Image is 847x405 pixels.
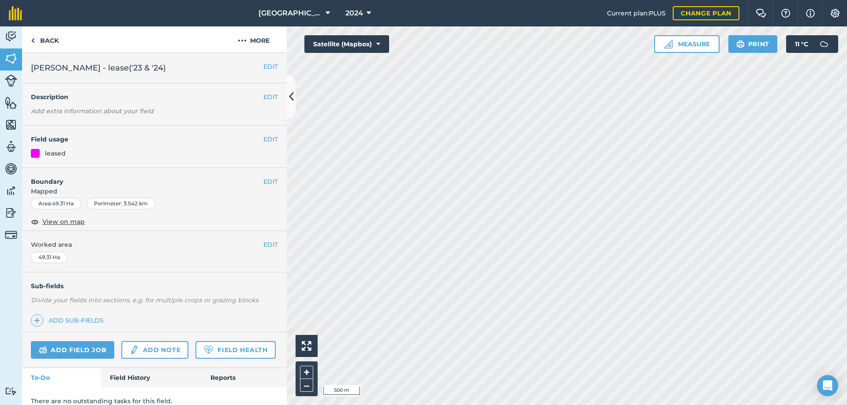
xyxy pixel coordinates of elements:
img: svg+xml;base64,PHN2ZyB4bWxucz0iaHR0cDovL3d3dy53My5vcmcvMjAwMC9zdmciIHdpZHRoPSI1NiIgaGVpZ2h0PSI2MC... [5,96,17,109]
div: Open Intercom Messenger [817,375,838,396]
img: svg+xml;base64,PD94bWwgdmVyc2lvbj0iMS4wIiBlbmNvZGluZz0idXRmLTgiPz4KPCEtLSBHZW5lcmF0b3I6IEFkb2JlIE... [5,184,17,197]
img: svg+xml;base64,PD94bWwgdmVyc2lvbj0iMS4wIiBlbmNvZGluZz0idXRmLTgiPz4KPCEtLSBHZW5lcmF0b3I6IEFkb2JlIE... [39,345,47,355]
a: Add field job [31,341,114,359]
a: Add sub-fields [31,314,107,327]
button: Print [728,35,778,53]
span: 2024 [345,8,363,19]
button: View on map [31,216,85,227]
span: 11 ° C [795,35,808,53]
a: Change plan [673,6,739,20]
img: Two speech bubbles overlapping with the left bubble in the forefront [756,9,766,18]
img: fieldmargin Logo [9,6,22,20]
img: A question mark icon [780,9,791,18]
img: svg+xml;base64,PD94bWwgdmVyc2lvbj0iMS4wIiBlbmNvZGluZz0idXRmLTgiPz4KPCEtLSBHZW5lcmF0b3I6IEFkb2JlIE... [5,74,17,87]
button: Satellite (Mapbox) [304,35,389,53]
img: svg+xml;base64,PD94bWwgdmVyc2lvbj0iMS4wIiBlbmNvZGluZz0idXRmLTgiPz4KPCEtLSBHZW5lcmF0b3I6IEFkb2JlIE... [129,345,139,355]
img: svg+xml;base64,PD94bWwgdmVyc2lvbj0iMS4wIiBlbmNvZGluZz0idXRmLTgiPz4KPCEtLSBHZW5lcmF0b3I6IEFkb2JlIE... [5,229,17,241]
img: svg+xml;base64,PD94bWwgdmVyc2lvbj0iMS4wIiBlbmNvZGluZz0idXRmLTgiPz4KPCEtLSBHZW5lcmF0b3I6IEFkb2JlIE... [5,387,17,395]
h4: Boundary [22,168,263,186]
div: Area : 49.31 Ha [31,198,81,209]
a: Field Health [195,341,275,359]
a: Back [22,26,67,52]
h4: Field usage [31,134,263,144]
img: A cog icon [830,9,840,18]
img: svg+xml;base64,PHN2ZyB4bWxucz0iaHR0cDovL3d3dy53My5vcmcvMjAwMC9zdmciIHdpZHRoPSI1NiIgaGVpZ2h0PSI2MC... [5,118,17,131]
span: Current plan : PLUS [607,8,666,18]
div: Perimeter : 3.542 km [86,198,155,209]
h4: Description [31,92,278,102]
a: Reports [202,368,287,387]
div: leased [45,149,66,158]
button: – [300,379,313,392]
button: EDIT [263,240,278,249]
button: EDIT [263,177,278,186]
span: [GEOGRAPHIC_DATA] [259,8,322,19]
span: Mapped [22,186,287,196]
em: Divide your fields into sections, e.g. for multiple crops or grazing blocks [31,296,259,304]
img: svg+xml;base64,PHN2ZyB4bWxucz0iaHR0cDovL3d3dy53My5vcmcvMjAwMC9zdmciIHdpZHRoPSIxOSIgaGVpZ2h0PSIyNC... [736,39,745,49]
img: svg+xml;base64,PD94bWwgdmVyc2lvbj0iMS4wIiBlbmNvZGluZz0idXRmLTgiPz4KPCEtLSBHZW5lcmF0b3I6IEFkb2JlIE... [5,162,17,175]
img: svg+xml;base64,PHN2ZyB4bWxucz0iaHR0cDovL3d3dy53My5vcmcvMjAwMC9zdmciIHdpZHRoPSI5IiBoZWlnaHQ9IjI0Ii... [31,35,35,46]
button: 11 °C [786,35,838,53]
button: EDIT [263,92,278,102]
img: svg+xml;base64,PD94bWwgdmVyc2lvbj0iMS4wIiBlbmNvZGluZz0idXRmLTgiPz4KPCEtLSBHZW5lcmF0b3I6IEFkb2JlIE... [815,35,833,53]
span: Worked area [31,240,278,249]
img: Four arrows, one pointing top left, one top right, one bottom right and the last bottom left [302,341,311,351]
button: EDIT [263,62,278,71]
a: Field History [101,368,201,387]
img: svg+xml;base64,PHN2ZyB4bWxucz0iaHR0cDovL3d3dy53My5vcmcvMjAwMC9zdmciIHdpZHRoPSIyMCIgaGVpZ2h0PSIyNC... [238,35,247,46]
h4: Sub-fields [22,281,287,291]
span: View on map [42,217,85,227]
img: svg+xml;base64,PHN2ZyB4bWxucz0iaHR0cDovL3d3dy53My5vcmcvMjAwMC9zdmciIHdpZHRoPSIxNCIgaGVpZ2h0PSIyNC... [34,315,40,326]
button: Measure [654,35,720,53]
em: Add extra information about your field [31,107,154,115]
img: Ruler icon [664,40,673,48]
div: 49.31 Ha [31,252,67,263]
img: svg+xml;base64,PD94bWwgdmVyc2lvbj0iMS4wIiBlbmNvZGluZz0idXRmLTgiPz4KPCEtLSBHZW5lcmF0b3I6IEFkb2JlIE... [5,140,17,153]
span: [PERSON_NAME] - lease('23 & '24) [31,62,166,74]
button: EDIT [263,134,278,144]
img: svg+xml;base64,PD94bWwgdmVyc2lvbj0iMS4wIiBlbmNvZGluZz0idXRmLTgiPz4KPCEtLSBHZW5lcmF0b3I6IEFkb2JlIE... [5,206,17,219]
img: svg+xml;base64,PD94bWwgdmVyc2lvbj0iMS4wIiBlbmNvZGluZz0idXRmLTgiPz4KPCEtLSBHZW5lcmF0b3I6IEFkb2JlIE... [5,30,17,43]
img: svg+xml;base64,PHN2ZyB4bWxucz0iaHR0cDovL3d3dy53My5vcmcvMjAwMC9zdmciIHdpZHRoPSI1NiIgaGVpZ2h0PSI2MC... [5,52,17,65]
img: svg+xml;base64,PHN2ZyB4bWxucz0iaHR0cDovL3d3dy53My5vcmcvMjAwMC9zdmciIHdpZHRoPSIxOCIgaGVpZ2h0PSIyNC... [31,216,39,227]
a: Add note [121,341,188,359]
button: + [300,366,313,379]
button: More [221,26,287,52]
img: svg+xml;base64,PHN2ZyB4bWxucz0iaHR0cDovL3d3dy53My5vcmcvMjAwMC9zdmciIHdpZHRoPSIxNyIgaGVpZ2h0PSIxNy... [806,8,815,19]
a: To-Do [22,368,101,387]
